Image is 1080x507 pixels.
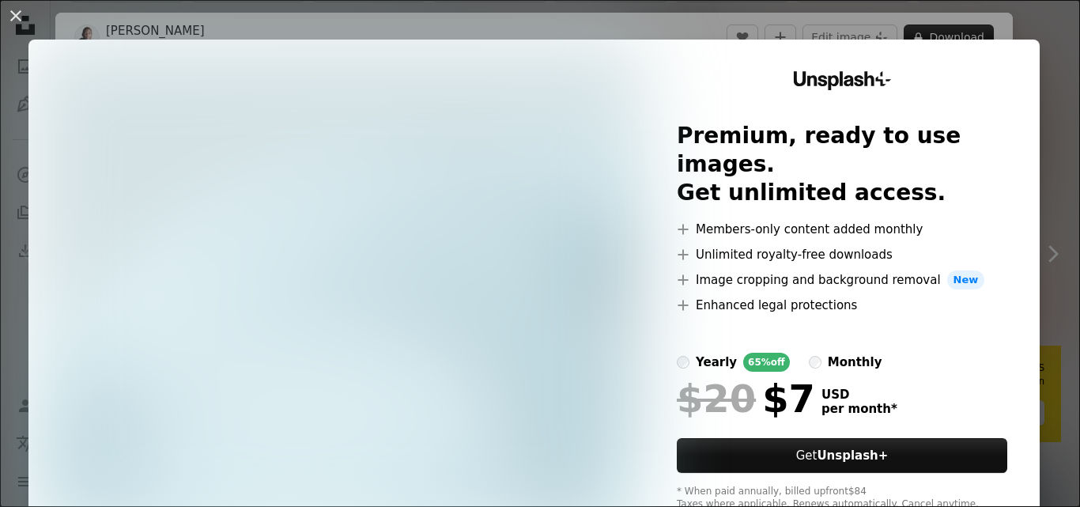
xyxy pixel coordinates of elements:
[677,378,756,419] span: $20
[677,378,815,419] div: $7
[677,122,1007,207] h2: Premium, ready to use images. Get unlimited access.
[947,271,985,289] span: New
[677,271,1007,289] li: Image cropping and background removal
[743,353,790,372] div: 65% off
[817,448,888,463] strong: Unsplash+
[821,388,897,402] span: USD
[677,220,1007,239] li: Members-only content added monthly
[696,353,737,372] div: yearly
[677,356,689,369] input: yearly65%off
[677,245,1007,264] li: Unlimited royalty-free downloads
[809,356,821,369] input: monthly
[677,296,1007,315] li: Enhanced legal protections
[677,438,1007,473] button: GetUnsplash+
[828,353,882,372] div: monthly
[821,402,897,416] span: per month *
